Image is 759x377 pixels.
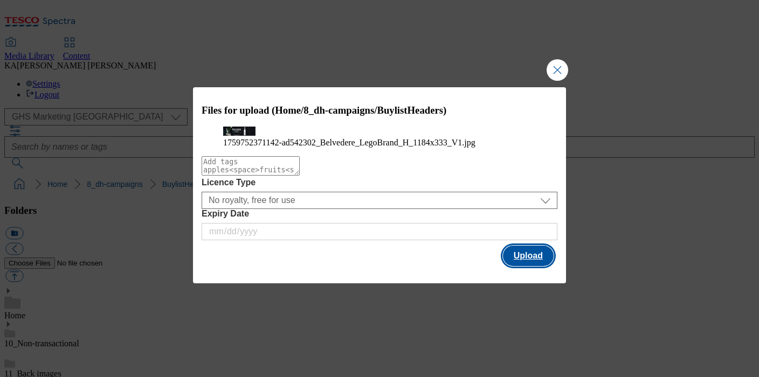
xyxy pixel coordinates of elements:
[193,87,566,283] div: Modal
[202,209,557,219] label: Expiry Date
[223,138,536,148] figcaption: 1759752371142-ad542302_Belvedere_LegoBrand_H_1184x333_V1.jpg
[202,178,557,187] label: Licence Type
[223,127,256,136] img: preview
[503,246,554,266] button: Upload
[202,104,557,116] h3: Files for upload (Home/8_dh-campaigns/BuylistHeaders)
[547,59,568,81] button: Close Modal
